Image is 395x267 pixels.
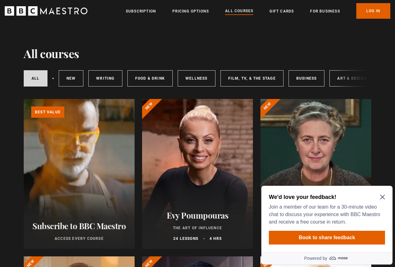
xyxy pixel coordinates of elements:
[121,11,126,16] button: Close Maze Prompt
[10,20,124,42] p: Join a member of our team for a 30-minute video chat to discuss your experience with BBC Maestro ...
[220,70,284,87] a: Film, TV, & The Stage
[59,70,84,87] a: New
[24,47,79,60] h1: All courses
[127,70,173,87] a: Food & Drink
[150,225,245,231] p: The Art of Influence
[31,106,64,118] p: Best value
[173,236,198,241] p: 24 lessons
[88,70,122,87] a: Writing
[126,8,156,14] a: Subscription
[142,99,253,249] a: Evy Poumpouras The Art of Influence 24 lessons 4 hrs New
[356,3,390,19] a: Log In
[2,2,134,81] div: Optional study invitation
[126,3,390,19] nav: Primary
[10,10,124,17] h2: We'd love your feedback!
[289,70,325,87] a: Business
[10,47,126,61] button: Book to share feedback
[310,8,340,14] a: For business
[260,99,371,249] a: [PERSON_NAME] Writing 11 lessons 2.5 hrs New
[150,210,245,220] h2: Evy Poumpouras
[172,8,209,14] a: Pricing Options
[178,70,215,87] a: Wellness
[225,8,253,15] a: All Courses
[24,70,47,87] a: All
[269,8,294,14] a: Gift Cards
[5,6,87,16] svg: BBC Maestro
[2,69,134,81] a: Powered by maze
[210,236,222,241] p: 4 hrs
[329,70,374,87] a: Art & Design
